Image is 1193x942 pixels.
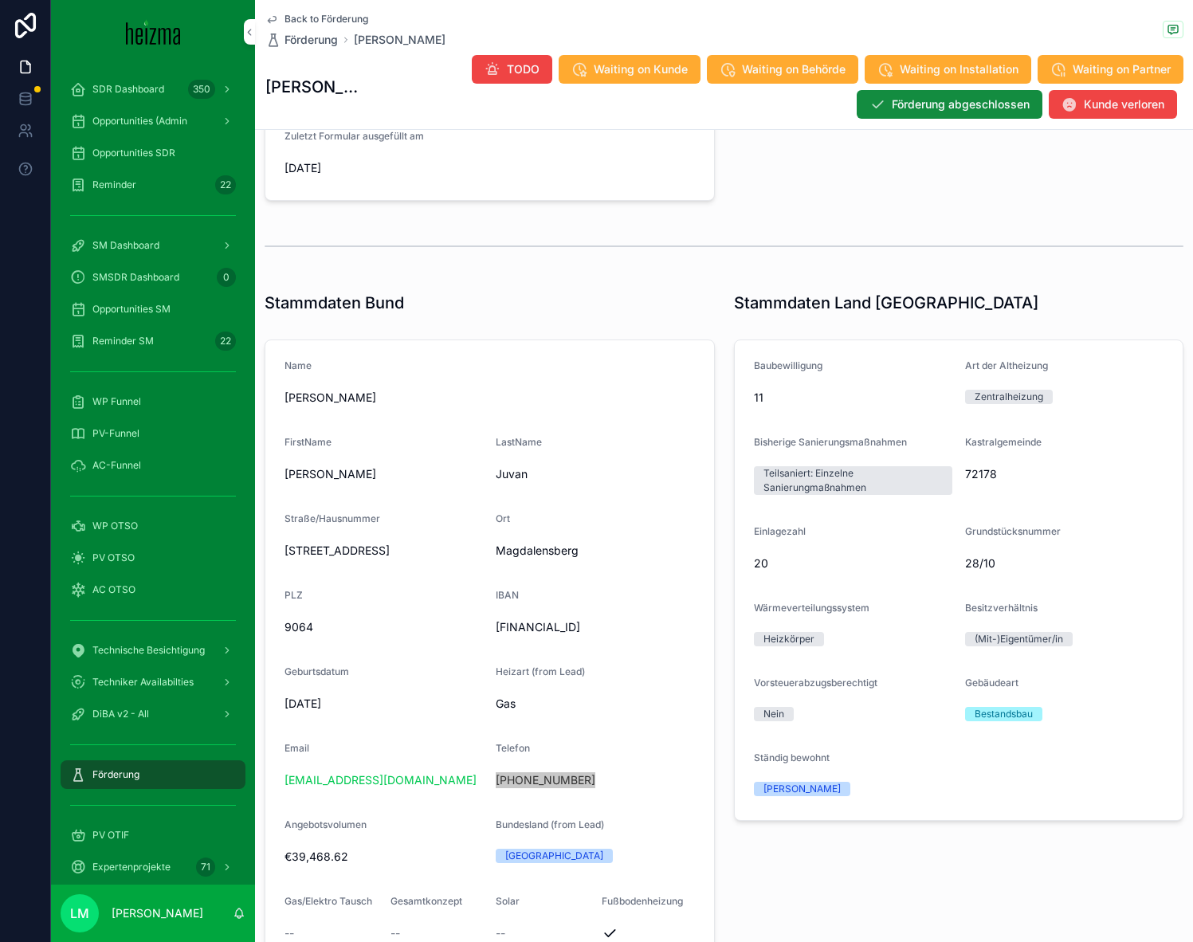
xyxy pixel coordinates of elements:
[92,551,135,564] span: PV OTSO
[965,677,1018,689] span: Gebäudeart
[754,390,952,406] span: 11
[354,32,445,48] a: [PERSON_NAME]
[92,427,139,440] span: PV-Funnel
[70,904,89,923] span: LM
[61,295,245,324] a: Opportunities SM
[61,700,245,728] a: DiBA v2 - All
[965,466,1164,482] span: 72178
[285,665,349,677] span: Geburtsdatum
[92,459,141,472] span: AC-Funnel
[734,292,1038,314] h1: Stammdaten Land [GEOGRAPHIC_DATA]
[61,853,245,881] a: Expertenprojekte71
[763,632,814,646] div: Heizkörper
[763,707,784,721] div: Nein
[900,61,1018,77] span: Waiting on Installation
[61,668,245,697] a: Techniker Availabilties
[965,555,1164,571] span: 28/10
[496,436,542,448] span: LastName
[112,905,203,921] p: [PERSON_NAME]
[61,327,245,355] a: Reminder SM22
[707,55,858,84] button: Waiting on Behörde
[196,858,215,877] div: 71
[285,512,380,524] span: Straße/Hausnummer
[496,665,585,677] span: Heizart (from Lead)
[505,849,603,863] div: [GEOGRAPHIC_DATA]
[92,271,179,284] span: SMSDR Dashboard
[496,466,694,482] span: Juvan
[61,75,245,104] a: SDR Dashboard350
[496,619,694,635] span: [FINANCIAL_ID]
[754,436,907,448] span: Bisherige Sanierungsmaßnahmen
[559,55,700,84] button: Waiting on Kunde
[92,179,136,191] span: Reminder
[496,696,694,712] span: Gas
[496,925,505,941] span: --
[215,332,236,351] div: 22
[265,292,404,314] h1: Stammdaten Bund
[215,175,236,194] div: 22
[285,160,483,176] span: [DATE]
[496,818,604,830] span: Bundesland (from Lead)
[754,677,877,689] span: Vorsteuerabzugsberechtigt
[763,782,841,796] div: [PERSON_NAME]
[754,525,806,537] span: Einlagezahl
[1073,61,1171,77] span: Waiting on Partner
[285,543,483,559] span: [STREET_ADDRESS]
[965,602,1038,614] span: Besitzverhältnis
[61,512,245,540] a: WP OTSO
[61,760,245,789] a: Förderung
[61,575,245,604] a: AC OTSO
[754,752,830,763] span: Ständig bewohnt
[975,390,1043,404] div: Zentralheizung
[61,821,245,850] a: PV OTIF
[594,61,688,77] span: Waiting on Kunde
[92,147,175,159] span: Opportunities SDR
[265,76,366,98] h1: [PERSON_NAME]
[602,895,683,907] span: Fußbodenheizung
[92,644,205,657] span: Technische Besichtigung
[61,544,245,572] a: PV OTSO
[92,583,135,596] span: AC OTSO
[390,895,462,907] span: Gesamtkonzept
[390,925,400,941] span: --
[965,525,1061,537] span: Grundstücksnummer
[496,589,519,601] span: IBAN
[61,451,245,480] a: AC-Funnel
[285,359,312,371] span: Name
[285,32,338,48] span: Förderung
[285,696,483,712] span: [DATE]
[51,64,255,885] div: scrollable content
[61,231,245,260] a: SM Dashboard
[61,107,245,135] a: Opportunities (Admin
[496,895,520,907] span: Solar
[965,359,1048,371] span: Art der Altheizung
[126,19,181,45] img: App logo
[92,861,171,873] span: Expertenprojekte
[975,632,1063,646] div: (Mit-)Eigentümer/in
[285,436,332,448] span: FirstName
[763,466,943,495] div: Teilsaniert: Einzelne Sanierungmaßnahmen
[285,742,309,754] span: Email
[1049,90,1177,119] button: Kunde verloren
[61,419,245,448] a: PV-Funnel
[92,676,194,689] span: Techniker Availabilties
[92,520,138,532] span: WP OTSO
[92,829,129,842] span: PV OTIF
[857,90,1042,119] button: Förderung abgeschlossen
[754,359,822,371] span: Baubewilligung
[1084,96,1164,112] span: Kunde verloren
[1038,55,1183,84] button: Waiting on Partner
[496,543,694,559] span: Magdalensberg
[285,13,368,26] span: Back to Förderung
[472,55,552,84] button: TODO
[285,895,372,907] span: Gas/Elektro Tausch
[285,589,303,601] span: PLZ
[92,395,141,408] span: WP Funnel
[285,130,424,142] span: Zuletzt Formular ausgefüllt am
[285,466,483,482] span: [PERSON_NAME]
[965,436,1042,448] span: Kastralgemeinde
[496,772,595,788] a: [PHONE_NUMBER]
[92,303,171,316] span: Opportunities SM
[754,602,869,614] span: Wärmeverteilungssystem
[61,139,245,167] a: Opportunities SDR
